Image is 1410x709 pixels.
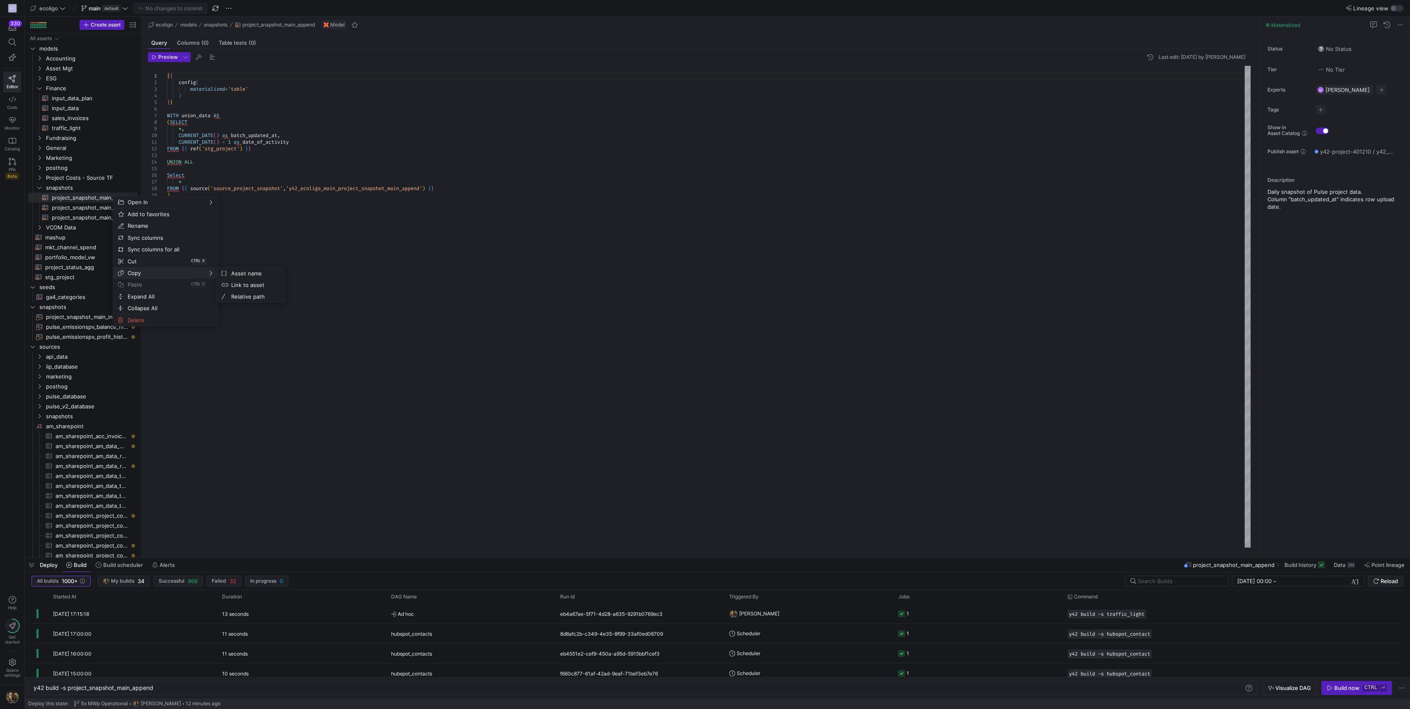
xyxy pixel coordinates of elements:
[31,576,91,586] button: All builds1000+
[28,3,68,14] button: ecoligo
[1278,578,1332,584] input: End datetime
[46,362,136,371] span: iip_database
[46,372,136,381] span: marketing
[190,145,199,152] span: ref
[1271,22,1300,28] span: Materialized
[248,145,251,152] span: }
[9,20,22,27] div: 330
[89,5,101,12] span: main
[28,292,138,302] a: ga4_categories​​​​​​
[3,92,21,113] a: Code
[56,491,128,501] span: am_sharepoint_am_data_table_gef​​​​​​​​​
[5,173,19,179] span: Beta
[555,604,724,623] div: eb4a67ae-5f71-4d28-a635-9291b0769ec3
[1267,107,1309,113] span: Tags
[124,244,193,255] span: Sync columns for all
[330,22,345,28] span: Model
[46,322,128,332] span: pulse_emissionspv_balance_historical​​​​​​​
[1318,46,1324,52] img: No status
[3,134,21,154] a: Catalog
[148,558,179,572] button: Alerts
[167,112,179,119] span: WITH
[92,558,147,572] button: Build scheduler
[46,74,136,83] span: ESG
[3,20,21,35] button: 330
[28,540,138,550] a: am_sharepoint_project_costs_insurance_claims​​​​​​​​​
[1360,558,1408,572] button: Point lineage
[213,112,219,119] span: AS
[80,20,124,30] button: Create asset
[555,644,724,663] div: eb4551e2-cef9-450a-a95d-5915bbf1cef3
[148,159,157,165] div: 14
[46,84,136,93] span: Finance
[228,279,278,291] span: Link to asset
[45,233,128,242] span: mashup​​​​​​​​​​
[45,273,128,282] span: stg_project​​​​​​​​​​
[39,302,136,312] span: snapshots
[188,578,198,584] span: 968
[228,86,248,92] span: 'table'
[216,139,219,145] span: )
[28,550,138,560] a: am_sharepoint_project_costs_omcontracts​​​​​​​​​
[170,119,187,125] span: SELECT
[239,145,242,152] span: )
[1330,558,1359,572] button: Data2M
[1267,87,1309,93] span: Experts
[228,139,231,145] span: 1
[46,412,136,421] span: snapshots
[28,73,138,83] div: Press SPACE to select this row.
[124,208,193,220] span: Add to favorites
[3,655,21,681] a: Spacesettings
[181,125,184,132] span: ,
[28,232,138,242] a: mashup​​​​​​​​​​
[222,132,228,139] span: as
[3,72,21,92] a: Editor
[1321,681,1392,695] button: Build nowctrl⏎
[28,272,138,282] a: stg_project​​​​​​​​​​
[555,663,724,683] div: f660c877-61af-42ad-9eaf-71bef3eb7e76
[179,139,213,145] span: CURRENT_DATE
[3,154,21,183] a: PRsBeta
[555,624,724,643] div: 8d8afc2b-c349-4e35-8f99-33af0ed06709
[234,139,239,145] span: as
[28,312,138,322] a: project_snapshot_main_incremental​​​​​​​
[159,578,184,584] span: Successful
[28,43,138,53] div: Press SPACE to select this row.
[148,125,157,132] div: 9
[179,79,196,86] span: config
[28,481,138,491] a: am_sharepoint_am_data_table_fx​​​​​​​​​
[28,212,138,222] a: project_snapshot_main_monthly_vw​​​​​​​​​​
[46,54,136,63] span: Accounting
[212,578,226,584] span: Failed
[79,3,130,14] button: maindefault
[148,172,157,178] div: 16
[5,146,20,151] span: Catalog
[148,112,157,119] div: 7
[1262,681,1316,695] button: Visualize DAG
[148,152,157,159] div: 13
[249,40,256,46] span: (0)
[28,252,138,262] a: portfolio_model_vw​​​​​​​​​​
[1318,66,1324,73] img: No tier
[184,159,193,165] span: ALL
[391,664,432,683] span: hubspot_contacts
[1316,43,1354,54] button: No statusNo Status
[225,86,228,92] span: =
[124,220,193,232] span: Rename
[1312,146,1395,157] button: y42-project-401210 / y42_ecoligo_main / project_snapshot_main_append
[28,511,138,521] a: am_sharepoint_project_costs_aar_detail​​​​​​​​​
[56,441,128,451] span: am_sharepoint_am_data_mpa_detail​​​​​​​​​
[190,86,225,92] span: materialized
[46,223,136,232] span: VCOM Data
[52,193,128,203] span: project_snapshot_main_append​​​​​​​​​​
[148,72,157,79] div: 1
[1347,562,1355,568] div: 2M
[39,5,58,12] span: ecoligo
[1316,64,1347,75] button: No tierNo Tier
[178,20,199,30] button: models
[250,578,276,584] span: In progress
[45,243,128,252] span: mkt_channel_spend​​​​​​​​​​
[28,93,138,103] div: Press SPACE to select this row.
[28,103,138,113] a: input_data​​​​​​​​​​
[216,132,219,139] span: )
